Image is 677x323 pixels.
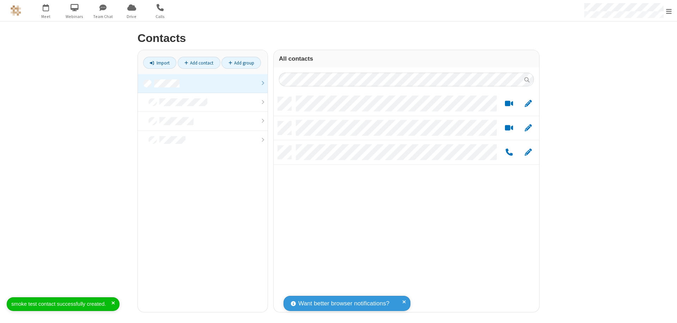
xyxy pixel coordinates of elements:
button: Start a video meeting [502,99,516,108]
div: grid [274,92,539,312]
h3: All contacts [279,55,534,62]
span: Calls [147,13,173,20]
iframe: Chat [659,305,672,318]
span: Meet [33,13,59,20]
a: Add contact [178,57,220,69]
span: Drive [118,13,145,20]
div: smoke test contact successfully created. [11,300,111,308]
a: Add group [221,57,261,69]
button: Call by phone [502,148,516,157]
span: Want better browser notifications? [298,299,389,308]
h2: Contacts [138,32,539,44]
span: Webinars [61,13,88,20]
span: Team Chat [90,13,116,20]
button: Start a video meeting [502,124,516,133]
img: QA Selenium DO NOT DELETE OR CHANGE [11,5,21,16]
button: Edit [521,148,535,157]
a: Import [143,57,176,69]
button: Edit [521,99,535,108]
button: Edit [521,124,535,133]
